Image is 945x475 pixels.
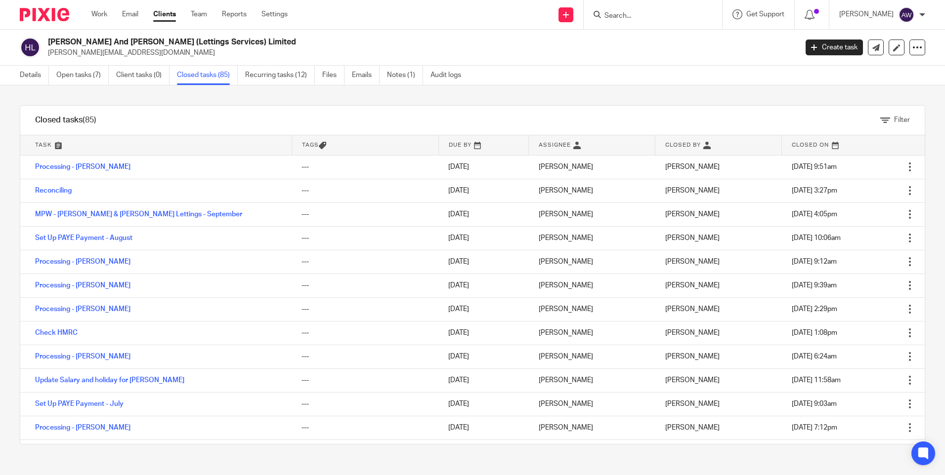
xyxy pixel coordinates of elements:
[529,416,655,439] td: [PERSON_NAME]
[792,329,837,336] span: [DATE] 1:08pm
[122,9,138,19] a: Email
[665,306,720,313] span: [PERSON_NAME]
[20,8,69,21] img: Pixie
[792,258,837,265] span: [DATE] 9:12am
[83,116,96,124] span: (85)
[529,250,655,274] td: [PERSON_NAME]
[665,400,720,407] span: [PERSON_NAME]
[529,439,655,463] td: [PERSON_NAME]
[438,439,529,463] td: [DATE]
[438,274,529,297] td: [DATE]
[529,202,655,226] td: [PERSON_NAME]
[35,424,130,431] a: Processing - [PERSON_NAME]
[301,304,429,314] div: ---
[665,258,720,265] span: [PERSON_NAME]
[529,297,655,321] td: [PERSON_NAME]
[792,163,837,170] span: [DATE] 9:51am
[792,377,841,384] span: [DATE] 11:58am
[665,282,720,289] span: [PERSON_NAME]
[35,235,132,241] a: Set Up PAYE Payment - August
[387,66,423,85] a: Notes (1)
[20,37,41,58] img: svg%3E
[792,282,837,289] span: [DATE] 9:39am
[301,209,429,219] div: ---
[35,187,72,194] a: Reconciling
[792,306,837,313] span: [DATE] 2:29pm
[48,48,791,58] p: [PERSON_NAME][EMAIL_ADDRESS][DOMAIN_NAME]
[292,135,438,155] th: Tags
[91,9,107,19] a: Work
[301,375,429,385] div: ---
[529,321,655,345] td: [PERSON_NAME]
[301,399,429,409] div: ---
[153,9,176,19] a: Clients
[529,179,655,202] td: [PERSON_NAME]
[438,321,529,345] td: [DATE]
[529,155,655,179] td: [PERSON_NAME]
[35,258,130,265] a: Processing - [PERSON_NAME]
[35,163,130,170] a: Processing - [PERSON_NAME]
[438,345,529,368] td: [DATE]
[806,40,863,55] a: Create task
[438,179,529,202] td: [DATE]
[35,115,96,125] h1: Closed tasks
[529,368,655,392] td: [PERSON_NAME]
[792,235,841,241] span: [DATE] 10:06am
[792,187,837,194] span: [DATE] 3:27pm
[603,12,692,21] input: Search
[792,424,837,431] span: [DATE] 7:12pm
[899,7,914,23] img: svg%3E
[48,37,642,47] h2: [PERSON_NAME] And [PERSON_NAME] (Lettings Services) Limited
[529,345,655,368] td: [PERSON_NAME]
[438,416,529,439] td: [DATE]
[438,250,529,274] td: [DATE]
[56,66,109,85] a: Open tasks (7)
[438,297,529,321] td: [DATE]
[261,9,288,19] a: Settings
[352,66,380,85] a: Emails
[35,377,184,384] a: Update Salary and holiday for [PERSON_NAME]
[894,117,910,123] span: Filter
[438,226,529,250] td: [DATE]
[792,211,837,218] span: [DATE] 4:05pm
[438,155,529,179] td: [DATE]
[438,368,529,392] td: [DATE]
[177,66,238,85] a: Closed tasks (85)
[222,9,247,19] a: Reports
[35,329,78,336] a: Check HMRC
[301,162,429,172] div: ---
[35,353,130,360] a: Processing - [PERSON_NAME]
[665,329,720,336] span: [PERSON_NAME]
[665,187,720,194] span: [PERSON_NAME]
[301,280,429,290] div: ---
[529,274,655,297] td: [PERSON_NAME]
[665,211,720,218] span: [PERSON_NAME]
[116,66,170,85] a: Client tasks (0)
[322,66,344,85] a: Files
[529,392,655,416] td: [PERSON_NAME]
[35,400,124,407] a: Set Up PAYE Payment - July
[301,233,429,243] div: ---
[245,66,315,85] a: Recurring tasks (12)
[430,66,469,85] a: Audit logs
[792,353,837,360] span: [DATE] 6:24am
[665,424,720,431] span: [PERSON_NAME]
[301,423,429,433] div: ---
[35,282,130,289] a: Processing - [PERSON_NAME]
[301,352,429,361] div: ---
[35,306,130,313] a: Processing - [PERSON_NAME]
[301,257,429,267] div: ---
[35,211,242,218] a: MPW - [PERSON_NAME] & [PERSON_NAME] Lettings - September
[746,11,784,18] span: Get Support
[665,163,720,170] span: [PERSON_NAME]
[301,328,429,338] div: ---
[301,186,429,196] div: ---
[438,392,529,416] td: [DATE]
[839,9,894,19] p: [PERSON_NAME]
[529,226,655,250] td: [PERSON_NAME]
[438,202,529,226] td: [DATE]
[20,66,49,85] a: Details
[665,235,720,241] span: [PERSON_NAME]
[665,377,720,384] span: [PERSON_NAME]
[792,400,837,407] span: [DATE] 9:03am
